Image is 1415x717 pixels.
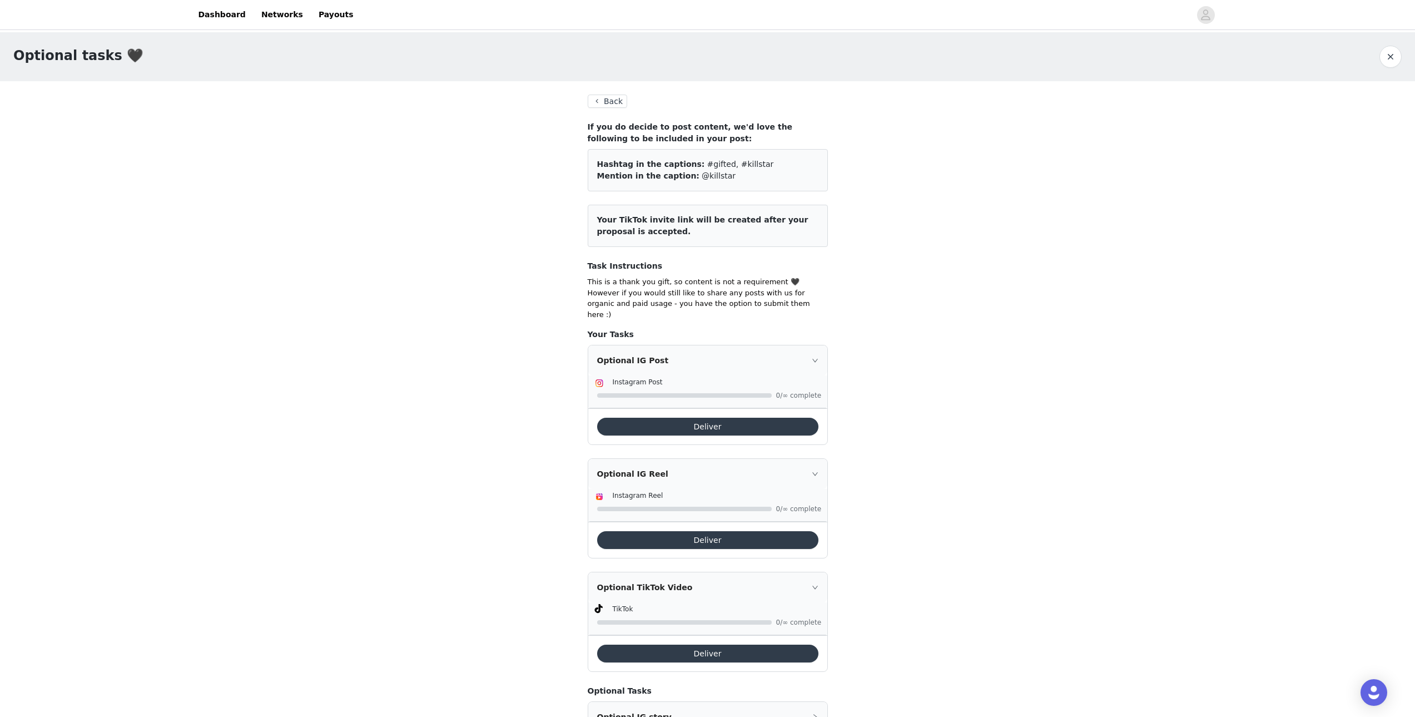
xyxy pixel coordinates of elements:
a: Payouts [312,2,360,27]
span: Instagram Reel [613,492,663,500]
div: icon: rightOptional IG Reel [588,459,827,489]
h1: Optional tasks 🖤 [13,46,143,66]
button: Deliver [597,531,818,549]
h4: Your Tasks [588,329,828,340]
span: Hashtag in the captions: [597,160,705,169]
h4: If you do decide to post content, we'd love the following to be included in your post: [588,121,828,145]
button: Back [588,95,628,108]
span: 0/∞ complete [776,506,821,512]
span: Instagram Post [613,378,663,386]
div: icon: rightOptional IG Post [588,345,827,375]
a: Networks [255,2,310,27]
span: TikTok [613,605,633,613]
div: icon: rightOptional TikTok Video [588,572,827,602]
img: Instagram Reels Icon [595,492,604,501]
span: 0/∞ complete [776,392,821,399]
span: @killstar [702,171,736,180]
div: avatar [1200,6,1211,24]
span: 0/∞ complete [776,619,821,626]
span: Mention in the caption: [597,171,699,180]
i: icon: right [812,471,818,477]
p: This is a thank you gift, so content is not a requirement 🖤 However if you would still like to sh... [588,276,828,320]
button: Deliver [597,418,818,436]
span: #gifted, #killstar [707,160,774,169]
a: Dashboard [192,2,252,27]
h4: Optional Tasks [588,685,828,697]
i: icon: right [812,584,818,591]
button: Deliver [597,645,818,662]
span: Your TikTok invite link will be created after your proposal is accepted. [597,215,808,236]
h4: Task Instructions [588,260,828,272]
div: Open Intercom Messenger [1361,679,1387,706]
i: icon: right [812,357,818,364]
img: Instagram Icon [595,379,604,388]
